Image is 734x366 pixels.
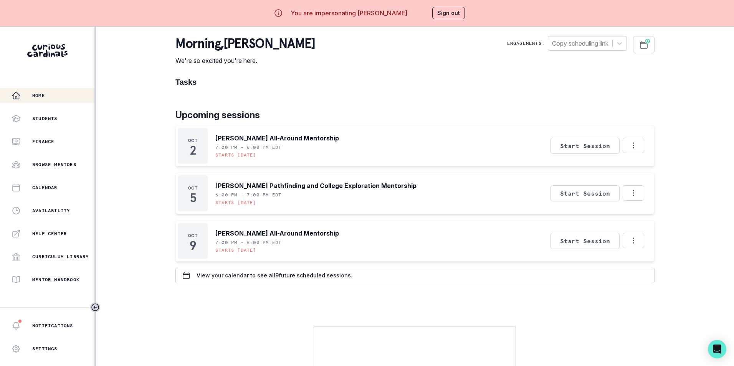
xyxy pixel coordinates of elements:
[32,185,58,191] p: Calendar
[215,199,256,206] p: Starts [DATE]
[432,7,465,19] button: Sign out
[550,185,620,201] button: Start Session
[550,233,620,249] button: Start Session
[708,340,726,358] div: Open Intercom Messenger
[197,272,352,279] p: View your calendar to see all 9 future scheduled sessions.
[190,147,196,154] p: 2
[215,247,256,253] p: Starts [DATE]
[215,192,281,198] p: 6:00 PM - 7:00 PM EDT
[27,44,68,57] img: Curious Cardinals Logo
[215,181,417,190] p: [PERSON_NAME] Pathfinding and College Exploration Mentorship
[188,137,198,143] p: Oct
[633,36,655,53] button: Schedule Sessions
[32,254,89,260] p: Curriculum Library
[32,162,76,168] p: Browse Mentors
[215,229,339,238] p: [PERSON_NAME] All-Around Mentorship
[175,56,315,65] p: We're so excited you're here.
[175,108,655,122] p: Upcoming sessions
[32,323,73,329] p: Notifications
[188,232,198,239] p: Oct
[507,40,545,46] p: Engagements:
[291,8,407,18] p: You are impersonating [PERSON_NAME]
[90,302,100,312] button: Toggle sidebar
[550,138,620,154] button: Start Session
[32,277,79,283] p: Mentor Handbook
[215,152,256,158] p: Starts [DATE]
[215,239,281,246] p: 7:00 PM - 8:00 PM EDT
[175,77,655,87] h1: Tasks
[623,138,644,153] button: Options
[190,242,196,249] p: 9
[32,208,70,214] p: Availability
[215,144,281,150] p: 7:00 PM - 8:00 PM EDT
[188,185,198,191] p: Oct
[32,115,58,122] p: Students
[32,92,45,99] p: Home
[32,346,58,352] p: Settings
[215,134,339,143] p: [PERSON_NAME] All-Around Mentorship
[190,194,196,202] p: 5
[175,36,315,51] p: morning , [PERSON_NAME]
[623,233,644,248] button: Options
[32,138,54,145] p: Finance
[623,185,644,201] button: Options
[32,231,67,237] p: Help Center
